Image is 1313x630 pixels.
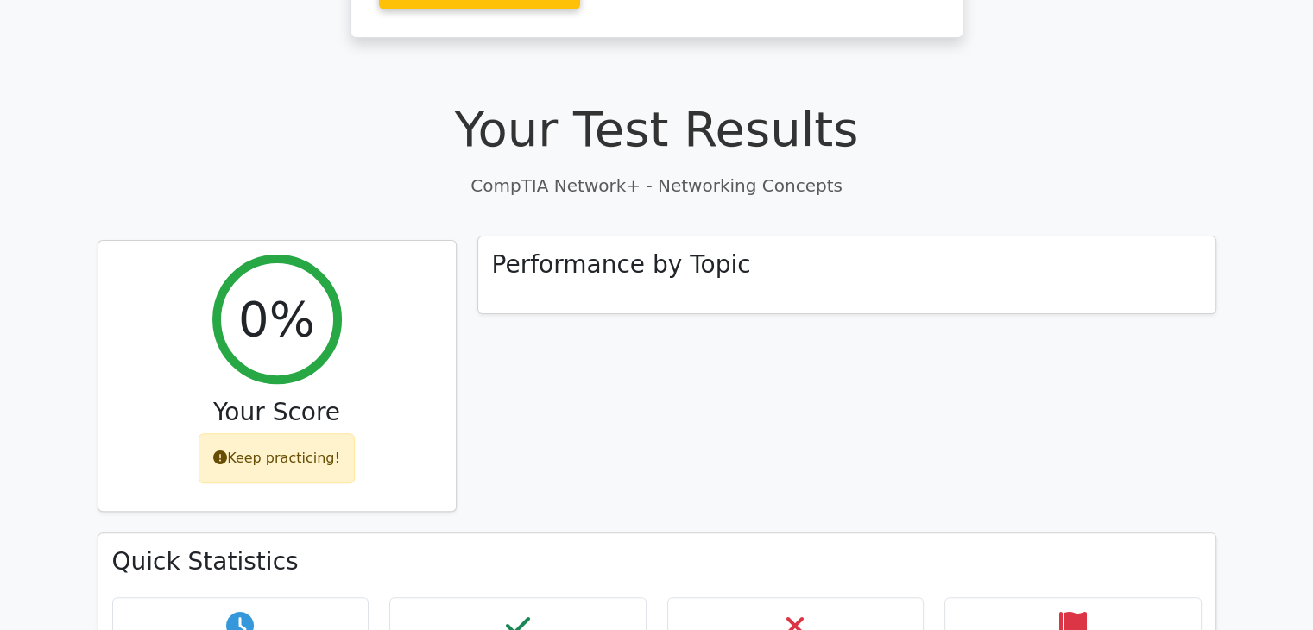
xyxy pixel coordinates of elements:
[112,547,1202,576] h3: Quick Statistics
[492,250,751,280] h3: Performance by Topic
[238,290,315,348] h2: 0%
[98,173,1216,198] p: CompTIA Network+ - Networking Concepts
[98,100,1216,158] h1: Your Test Results
[199,433,355,483] div: Keep practicing!
[112,398,442,427] h3: Your Score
